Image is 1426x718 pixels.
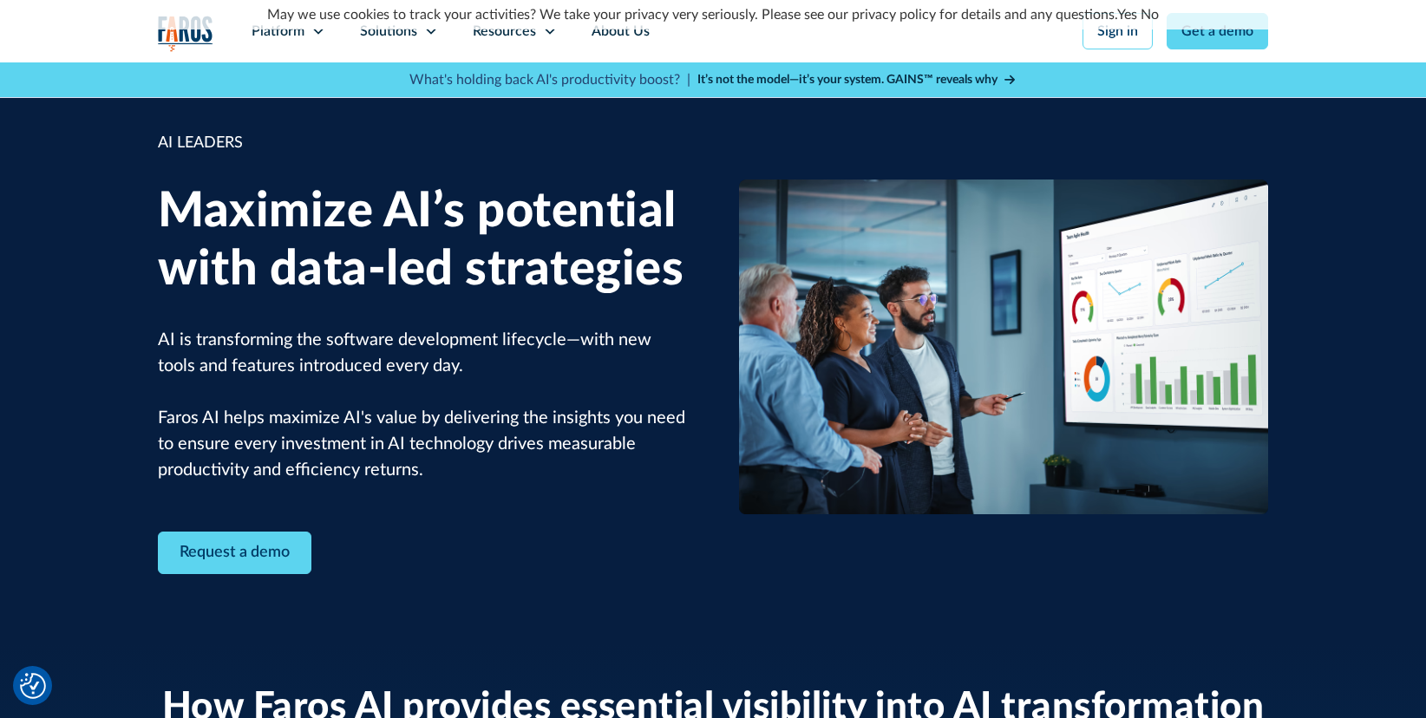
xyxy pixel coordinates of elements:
div: Platform [252,21,304,42]
a: Yes [1117,8,1137,22]
img: Revisit consent button [20,673,46,699]
div: AI LEADERS [158,132,687,155]
p: What's holding back AI's productivity boost? | [409,69,690,90]
div: Solutions [360,21,417,42]
a: Sign in [1083,13,1153,49]
a: It’s not the model—it’s your system. GAINS™ reveals why [697,71,1017,89]
p: AI is transforming the software development lifecycle—with new tools and features introduced ever... [158,327,687,483]
button: Cookie Settings [20,673,46,699]
a: Contact Modal [158,532,311,574]
div: Resources [473,21,536,42]
a: No [1141,8,1159,22]
a: home [158,16,213,51]
img: Logo of the analytics and reporting company Faros. [158,16,213,51]
a: Get a demo [1167,13,1268,49]
strong: It’s not the model—it’s your system. GAINS™ reveals why [697,74,998,86]
h1: Maximize AI’s potential with data-led strategies [158,183,687,299]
